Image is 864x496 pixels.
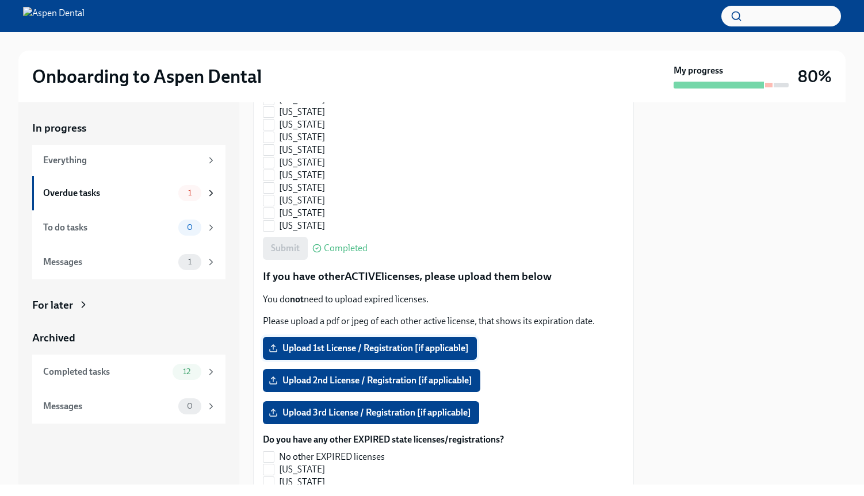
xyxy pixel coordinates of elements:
[279,118,325,131] span: [US_STATE]
[43,187,174,199] div: Overdue tasks
[279,131,325,144] span: [US_STATE]
[32,355,225,389] a: Completed tasks12
[345,270,381,283] strong: ACTIVE
[271,375,472,386] span: Upload 2nd License / Registration [if applicable]
[32,298,73,313] div: For later
[32,145,225,176] a: Everything
[279,169,325,182] span: [US_STATE]
[263,293,624,306] p: You do need to upload expired licenses.
[180,402,200,410] span: 0
[263,269,624,284] p: If you have other licenses, please upload them below
[271,407,471,418] span: Upload 3rd License / Registration [if applicable]
[279,106,325,118] span: [US_STATE]
[279,207,325,220] span: [US_STATE]
[32,330,225,345] a: Archived
[32,121,225,136] a: In progress
[290,294,304,305] strong: not
[176,367,197,376] span: 12
[181,189,198,197] span: 1
[263,337,477,360] label: Upload 1st License / Registration [if applicable]
[324,244,368,253] span: Completed
[43,400,174,413] div: Messages
[279,463,325,476] span: [US_STATE]
[279,220,325,232] span: [US_STATE]
[279,144,325,156] span: [US_STATE]
[271,343,469,354] span: Upload 1st License / Registration [if applicable]
[263,315,624,328] p: Please upload a pdf or jpeg of each other active license, that shows its expiration date.
[32,298,225,313] a: For later
[43,256,174,268] div: Messages
[674,64,723,77] strong: My progress
[32,65,262,88] h2: Onboarding to Aspen Dental
[263,401,479,424] label: Upload 3rd License / Registration [if applicable]
[43,221,174,234] div: To do tasks
[32,245,225,279] a: Messages1
[32,210,225,245] a: To do tasks0
[798,66,832,87] h3: 80%
[279,476,325,489] span: [US_STATE]
[32,176,225,210] a: Overdue tasks1
[43,154,201,167] div: Everything
[32,389,225,424] a: Messages0
[23,7,85,25] img: Aspen Dental
[279,451,385,463] span: No other EXPIRED licenses
[181,257,198,266] span: 1
[180,223,200,232] span: 0
[43,366,168,378] div: Completed tasks
[263,433,504,446] label: Do you have any other EXPIRED state licenses/registrations?
[279,156,325,169] span: [US_STATE]
[263,369,480,392] label: Upload 2nd License / Registration [if applicable]
[279,182,325,194] span: [US_STATE]
[279,194,325,207] span: [US_STATE]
